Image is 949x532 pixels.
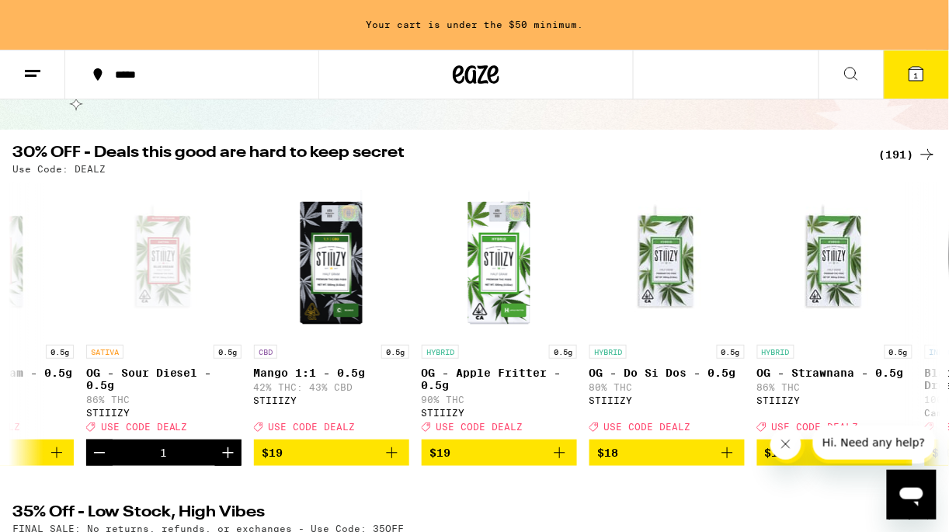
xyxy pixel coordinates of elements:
[422,182,577,440] a: Open page for OG - Apple Fritter - 0.5g from STIIIZY
[422,395,577,405] p: 90% THC
[254,440,409,466] button: Add to bag
[757,182,912,440] a: Open page for OG - Strawnana - 0.5g from STIIIZY
[589,345,627,359] p: HYBRID
[812,426,937,464] iframe: Message from company
[887,470,937,520] iframe: Button to launch messaging window
[269,422,356,432] span: USE CODE DEALZ
[215,440,242,466] button: Increment
[161,447,168,459] div: 1
[422,182,577,337] img: STIIIZY - OG - Apple Fritter - 0.5g
[12,164,106,174] p: Use Code: DEALZ
[86,440,113,466] button: Decrement
[422,345,459,359] p: HYBRID
[717,345,745,359] p: 0.5g
[422,440,577,466] button: Add to bag
[436,422,523,432] span: USE CODE DEALZ
[589,395,745,405] div: STIIIZY
[86,345,123,359] p: SATIVA
[589,367,745,379] p: OG - Do Si Dos - 0.5g
[604,422,691,432] span: USE CODE DEALZ
[254,382,409,392] p: 42% THC: 43% CBD
[765,447,786,459] span: $18
[914,71,919,80] span: 1
[757,440,912,466] button: Add to bag
[757,382,912,392] p: 86% THC
[12,505,860,523] h2: 35% Off - Low Stock, High Vibes
[770,429,805,464] iframe: Close message
[254,182,409,337] img: STIIIZY - Mango 1:1 - 0.5g
[589,182,745,337] img: STIIIZY - OG - Do Si Dos - 0.5g
[589,382,745,392] p: 80% THC
[86,408,242,418] div: STIIIZY
[422,367,577,391] p: OG - Apple Fritter - 0.5g
[46,345,74,359] p: 0.5g
[101,422,188,432] span: USE CODE DEALZ
[884,50,949,99] button: 1
[757,367,912,379] p: OG - Strawnana - 0.5g
[422,408,577,418] div: STIIIZY
[262,447,283,459] span: $19
[879,145,937,164] a: (191)
[757,345,794,359] p: HYBRID
[597,447,618,459] span: $18
[757,182,912,337] img: STIIIZY - OG - Strawnana - 0.5g
[757,395,912,405] div: STIIIZY
[214,345,242,359] p: 0.5g
[549,345,577,359] p: 0.5g
[589,440,745,466] button: Add to bag
[254,182,409,440] a: Open page for Mango 1:1 - 0.5g from STIIIZY
[254,345,277,359] p: CBD
[86,395,242,405] p: 86% THC
[12,145,860,164] h2: 30% OFF - Deals this good are hard to keep secret
[772,422,859,432] span: USE CODE DEALZ
[429,447,450,459] span: $19
[589,182,745,440] a: Open page for OG - Do Si Dos - 0.5g from STIIIZY
[86,182,242,440] a: Open page for OG - Sour Diesel - 0.5g from STIIIZY
[886,505,937,523] a: (10)
[254,367,409,379] p: Mango 1:1 - 0.5g
[381,345,409,359] p: 0.5g
[86,367,242,391] p: OG - Sour Diesel - 0.5g
[254,395,409,405] div: STIIIZY
[885,345,912,359] p: 0.5g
